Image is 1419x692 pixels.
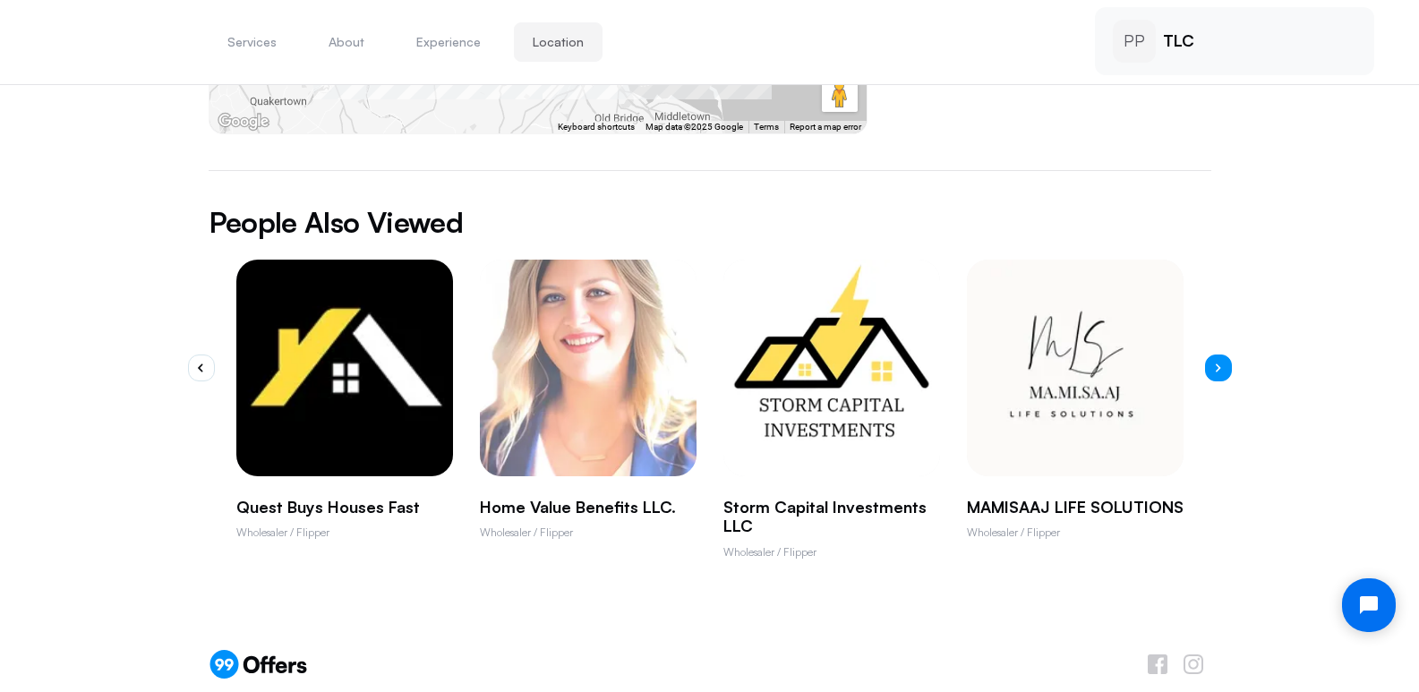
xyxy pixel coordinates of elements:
a: Antoine MackeyQuest Buys Houses FastWholesaler / Flipper [236,260,453,542]
a: Angello BaqueroStorm Capital Investments LLCWholesaler / Flipper [723,260,940,560]
p: Home Value Benefits LLC. [480,498,697,517]
a: Regina ScovilMAMISAAJ LIFE SOLUTIONSWholesaler / Flipper [967,260,1184,542]
swiper-slide: 2 / 10 [480,260,697,542]
button: About [310,22,383,62]
iframe: Tidio Chat [1327,563,1411,647]
p: Wholesaler / Flipper [236,524,453,541]
button: Location [514,22,603,62]
p: Quest Buys Houses Fast [236,498,453,517]
button: Experience [397,22,500,62]
p: Wholesaler / Flipper [967,524,1184,541]
button: Drag Pegman onto the map to open Street View [822,76,858,112]
img: Google [214,110,273,133]
h2: People Also Viewed [209,207,1211,238]
p: Wholesaler / Flipper [480,524,697,541]
a: Terms [754,122,779,132]
p: Storm Capital Investments LLC [723,498,940,536]
span: Map data ©2025 Google [645,122,743,132]
button: Services [209,22,295,62]
img: Antoine Mackey [236,260,453,476]
swiper-slide: 4 / 10 [967,260,1184,542]
button: Keyboard shortcuts [558,121,635,133]
p: MAMISAAJ LIFE SOLUTIONS [967,498,1184,517]
img: Angello Baquero [723,260,940,476]
p: Wholesaler / Flipper [723,543,940,560]
a: Open this area in Google Maps (opens a new window) [214,110,273,133]
span: PP [1124,30,1145,52]
a: Susan BastedoHome Value Benefits LLC.Wholesaler / Flipper [480,260,697,542]
swiper-slide: 3 / 10 [723,260,940,560]
swiper-slide: 1 / 10 [236,260,453,542]
img: Regina Scovil [967,260,1184,476]
a: Report a map error [790,122,861,132]
p: TLC [1163,31,1342,51]
img: Susan Bastedo [480,260,697,476]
